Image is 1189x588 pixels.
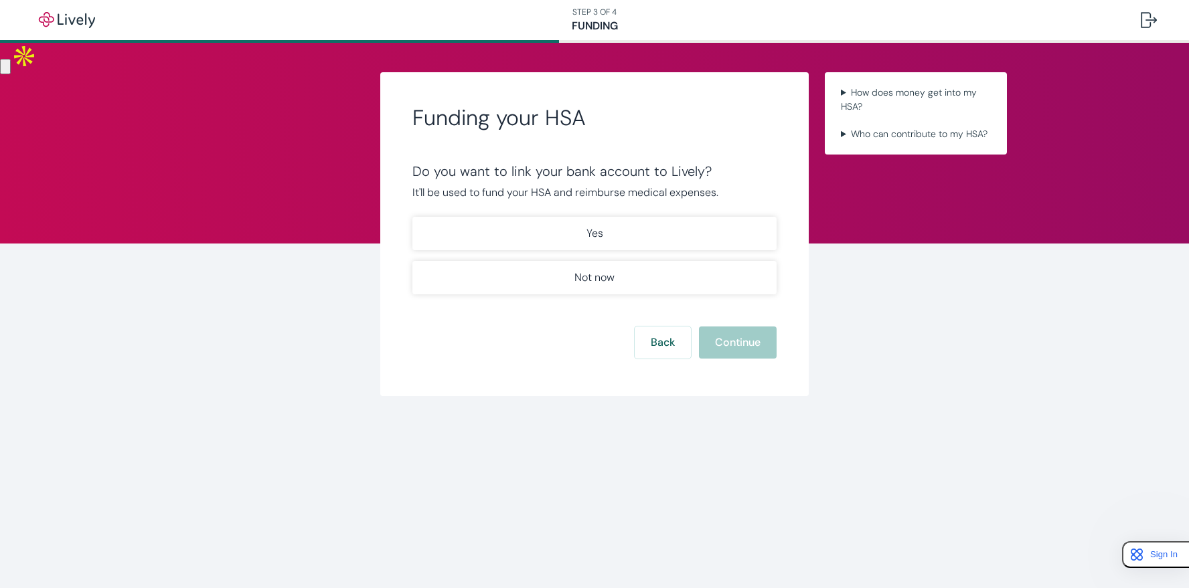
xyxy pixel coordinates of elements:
button: Yes [412,217,777,250]
p: Yes [586,225,603,241]
button: Log out [1130,4,1168,36]
div: Do you want to link your bank account to Lively? [412,163,777,179]
summary: Who can contribute to my HSA? [836,124,996,144]
p: Not now [574,270,615,286]
img: Apollo [11,43,37,70]
p: It'll be used to fund your HSA and reimburse medical expenses. [412,185,777,201]
summary: How does money get into my HSA? [836,83,996,116]
h2: Funding your HSA [412,104,777,131]
button: Not now [412,261,777,294]
img: Lively [29,12,104,28]
button: Back [635,326,691,359]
